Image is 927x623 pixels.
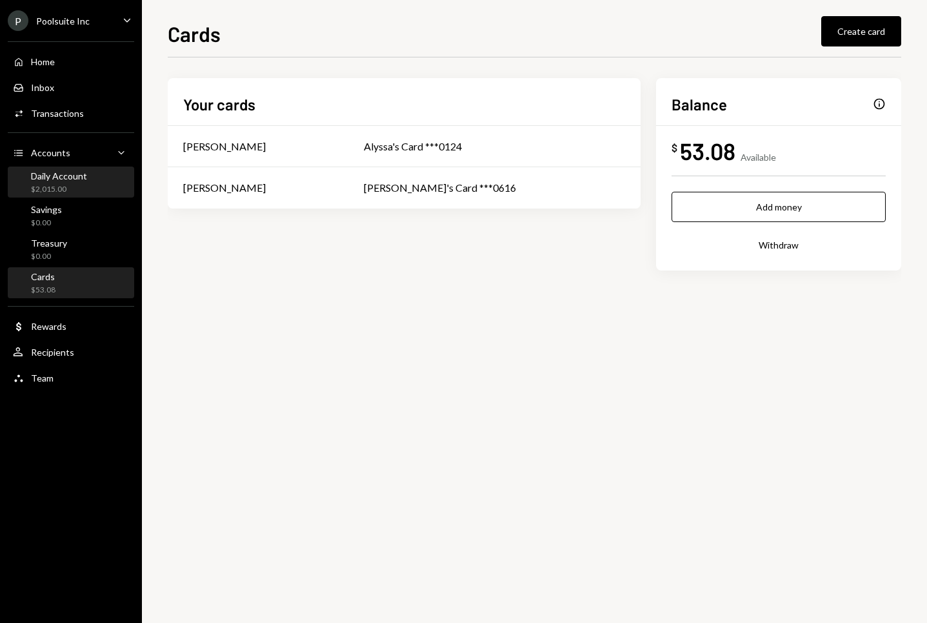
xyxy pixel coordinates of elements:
[8,314,134,338] a: Rewards
[31,321,66,332] div: Rewards
[31,204,62,215] div: Savings
[8,101,134,125] a: Transactions
[8,267,134,298] a: Cards$53.08
[672,141,677,154] div: $
[364,180,625,196] div: [PERSON_NAME]'s Card ***0616
[31,285,55,296] div: $53.08
[31,147,70,158] div: Accounts
[672,192,886,222] button: Add money
[8,340,134,363] a: Recipients
[8,167,134,198] a: Daily Account$2,015.00
[8,234,134,265] a: Treasury$0.00
[672,94,727,115] h2: Balance
[741,152,776,163] div: Available
[364,139,625,154] div: Alyssa's Card ***0124
[31,271,55,282] div: Cards
[31,251,67,262] div: $0.00
[672,230,886,260] button: Withdraw
[183,94,255,115] h2: Your cards
[31,108,84,119] div: Transactions
[36,15,90,26] div: Poolsuite Inc
[8,50,134,73] a: Home
[680,136,735,165] div: 53.08
[168,21,221,46] h1: Cards
[31,218,62,229] div: $0.00
[8,366,134,389] a: Team
[183,139,266,154] div: [PERSON_NAME]
[31,56,55,67] div: Home
[31,184,87,195] div: $2,015.00
[31,82,54,93] div: Inbox
[183,180,266,196] div: [PERSON_NAME]
[8,76,134,99] a: Inbox
[31,238,67,249] div: Treasury
[31,373,54,383] div: Team
[8,200,134,231] a: Savings$0.00
[31,347,74,358] div: Recipients
[8,141,134,164] a: Accounts
[31,170,87,181] div: Daily Account
[8,10,28,31] div: P
[821,16,901,46] button: Create card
